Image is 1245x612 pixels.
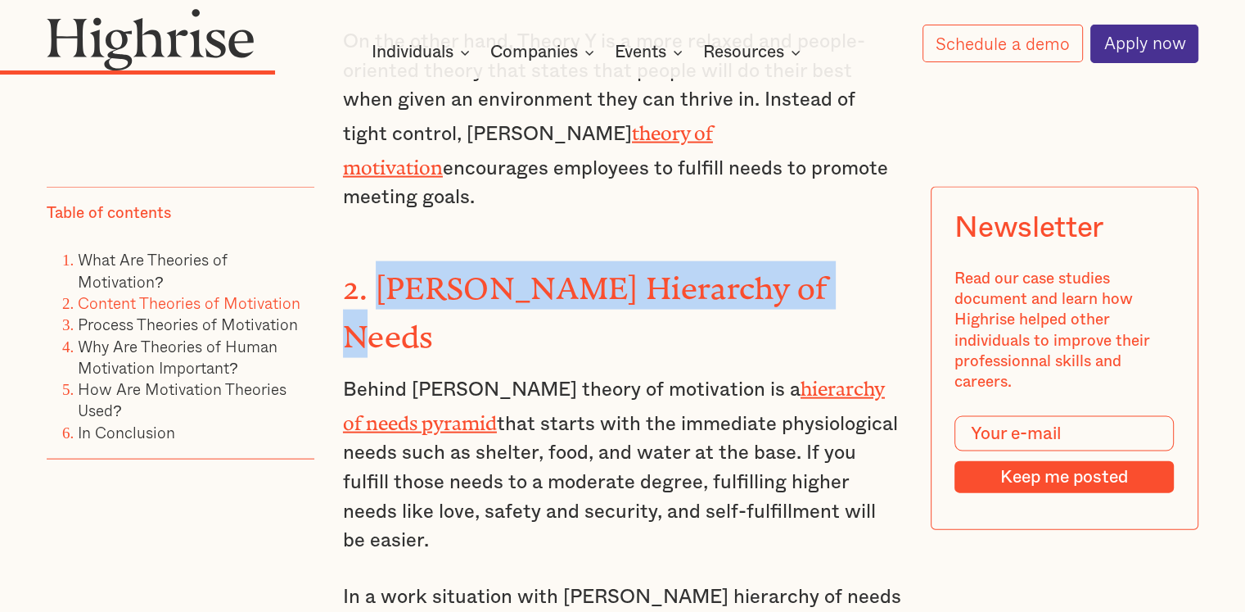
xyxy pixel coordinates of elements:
[955,416,1175,494] form: Modal Form
[372,43,453,62] div: Individuals
[490,43,578,62] div: Companies
[615,43,666,62] div: Events
[490,43,599,62] div: Companies
[922,25,1083,62] a: Schedule a demo
[955,269,1175,393] div: Read our case studies document and learn how Highrise helped other individuals to improve their p...
[343,122,713,169] a: theory of motivation
[615,43,688,62] div: Events
[372,43,475,62] div: Individuals
[703,43,784,62] div: Resources
[955,416,1175,451] input: Your e-mail
[78,247,228,292] a: What Are Theories of Motivation?
[78,420,175,444] a: In Conclusion
[343,28,902,213] p: On the other hand, Theory Y is a more relaxed and people-oriented theory that states that people ...
[47,8,255,71] img: Highrise logo
[343,378,885,424] a: hierarchy of needs pyramid
[78,333,277,379] a: Why Are Theories of Human Motivation Important?
[78,377,286,422] a: How Are Motivation Theories Used?
[703,43,805,62] div: Resources
[955,460,1175,493] input: Keep me posted
[955,211,1103,245] div: Newsletter
[47,203,171,224] div: Table of contents
[78,291,300,315] a: Content Theories of Motivation
[1090,25,1198,63] a: Apply now
[78,312,298,336] a: Process Theories of Motivation
[343,371,902,556] p: Behind [PERSON_NAME] theory of motivation is a that starts with the immediate physiological needs...
[343,270,828,338] strong: 2. [PERSON_NAME] Hierarchy of Needs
